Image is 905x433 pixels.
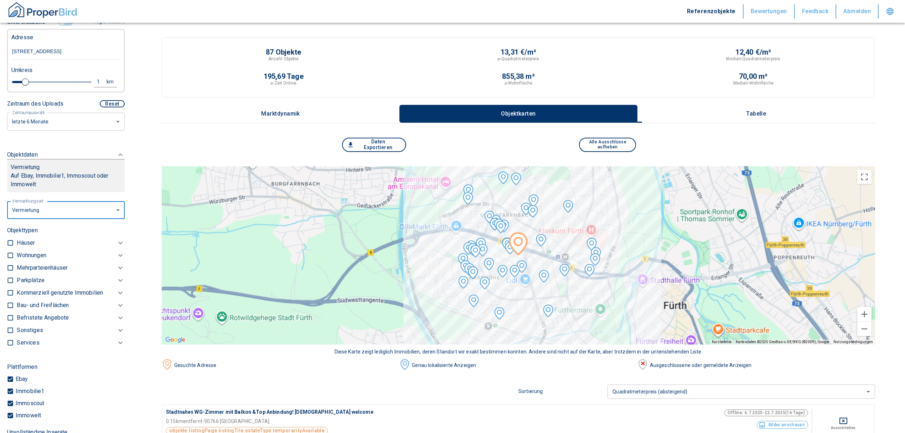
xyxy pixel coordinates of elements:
[14,376,28,382] p: Ebay
[501,49,536,56] p: 13,31 €/m²
[726,56,780,62] p: Median-Quadratmeterpreis
[17,301,69,310] p: Bau- und Freiflächen
[11,66,32,75] p: Umkreis
[733,80,774,86] p: Median-Wohnfläche
[17,326,43,335] p: Sonstiges
[795,4,837,19] button: Feedback
[497,56,539,62] p: ⌀-Quadratmeterpreis
[7,100,63,108] p: Zeitraum des Uploads
[162,105,875,123] div: wrapped label tabs example
[399,359,410,370] img: image
[502,73,535,80] p: 855,38 m²
[744,4,795,19] button: Bewertungen
[164,335,187,345] a: Dieses Gebiet in Google Maps öffnen (in neuem Fenster)
[17,287,125,299] div: Kommerziell genutzte Immobilien
[11,163,40,172] p: Vermietung
[680,4,744,19] button: Referenzobjekte
[204,418,269,425] p: 90766 [GEOGRAPHIC_DATA]
[579,138,636,152] button: Alle Ausschlüsse aufheben
[94,77,117,87] button: 1km
[100,100,125,107] button: Reset
[17,239,35,247] p: Häuser
[17,274,125,287] div: Parkplätze
[607,382,875,401] div: Quadratmeterpreis (absteigend)
[17,324,125,337] div: Sonstiges
[109,77,115,86] div: km
[14,413,41,418] p: Immowelt
[831,425,855,431] p: Ausschließen
[637,359,648,370] img: image
[17,262,125,274] div: Mehrparteienhäuser
[648,362,875,369] div: Ausgeschlossene oder gemeldete Anzeigen
[17,251,46,260] p: Wohnungen
[857,307,872,321] button: Vergrößern
[7,226,125,235] p: Objekttypen
[264,73,304,80] p: 195,69 Tage
[836,4,879,19] button: Abmelden
[17,314,69,322] p: Befristete Angebote
[96,77,109,86] div: 1
[342,138,406,152] button: Daten Exportieren
[7,151,38,159] p: Objektdaten
[735,49,771,56] p: 12,40 €/m²
[7,200,125,219] div: letzte 6 Monate
[857,322,872,336] button: Verkleinern
[17,264,68,272] p: Mehrparteienhäuser
[270,80,296,86] p: ⌀-Zeit Online
[7,1,78,22] button: ProperBird Logo and Home Button
[738,111,774,117] p: Tabelle
[410,362,637,369] div: Genau lokalisierte Anzeigen
[712,340,731,345] button: Kurzbefehle
[7,112,125,131] div: letzte 6 Monate
[14,401,44,406] p: Immoscout
[166,418,204,425] p: 0.15 km entfernt -
[17,276,45,285] p: Parkplätze
[11,172,121,189] p: Auf Ebay, Immobilie1, Immoscout oder Immowelt
[11,44,120,60] input: Adresse ändern
[17,337,125,349] div: Services
[7,363,37,371] p: Plattformen
[757,421,808,429] button: Bilder anschauen
[739,73,768,80] p: 70,00 m²
[857,170,872,184] button: Vollbildansicht ein/aus
[17,237,125,249] div: Häuser
[17,338,39,347] p: Services
[261,111,300,117] p: Marktdynamik
[505,80,532,86] p: ⌀-Wohnfläche
[172,362,399,369] div: Gesuchte Adresse
[17,312,125,324] div: Befristete Angebote
[736,340,829,344] span: Kartendaten ©2025 GeoBasis-DE/BKG (©2009), Google
[7,143,125,199] div: ObjektdatenVermietungAuf Ebay, Immobilie1, Immoscout oder Immowelt
[833,340,873,344] a: Nutzungsbedingungen
[7,1,78,19] img: ProperBird Logo and Home Button
[17,289,103,297] p: Kommerziell genutzte Immobilien
[162,348,875,356] div: Diese Karte zeigt lediglich Immobilien, deren Standort wir exakt bestimmen konnten. Andere sind n...
[816,417,871,425] button: Deselect for this search
[518,388,607,395] p: Sortierung
[501,111,536,117] p: Objektkarten
[11,33,33,42] p: Adresse
[162,359,172,370] img: image
[164,335,187,345] img: Google
[166,408,541,416] p: Stadtnahes WG-Zimmer mit Balkon &Top Anbindung! [DEMOGRAPHIC_DATA] welcome
[14,388,45,394] p: Immobilie1
[266,49,301,56] p: 87 Objekte
[17,249,125,262] div: Wohnungen
[17,299,125,312] div: Bau- und Freiflächen
[268,56,299,62] p: Anzahl Objekte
